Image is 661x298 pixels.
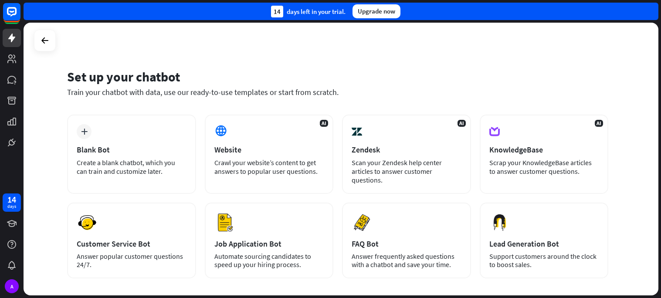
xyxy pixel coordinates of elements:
div: Answer frequently asked questions with a chatbot and save your time. [352,252,461,269]
div: Crawl your website’s content to get answers to popular user questions. [214,158,324,176]
span: AI [320,120,328,127]
div: Set up your chatbot [67,68,608,85]
a: 14 days [3,193,21,212]
i: plus [81,129,88,135]
div: Lead Generation Bot [489,239,599,249]
div: Create a blank chatbot, which you can train and customize later. [77,158,186,176]
span: AI [458,120,466,127]
div: FAQ Bot [352,239,461,249]
div: Answer popular customer questions 24/7. [77,252,186,269]
div: Support customers around the clock to boost sales. [489,252,599,269]
div: Blank Bot [77,145,186,155]
div: KnowledgeBase [489,145,599,155]
div: A [5,279,19,293]
button: Open LiveChat chat widget [7,3,33,30]
div: Customer Service Bot [77,239,186,249]
div: Website [214,145,324,155]
div: Zendesk [352,145,461,155]
div: Train your chatbot with data, use our ready-to-use templates or start from scratch. [67,87,608,97]
div: Automate sourcing candidates to speed up your hiring process. [214,252,324,269]
div: Job Application Bot [214,239,324,249]
div: Scrap your KnowledgeBase articles to answer customer questions. [489,158,599,176]
div: 14 [271,6,283,17]
div: Scan your Zendesk help center articles to answer customer questions. [352,158,461,184]
span: AI [595,120,603,127]
div: 14 [7,196,16,203]
div: days [7,203,16,210]
div: days left in your trial. [271,6,346,17]
div: Upgrade now [353,4,400,18]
